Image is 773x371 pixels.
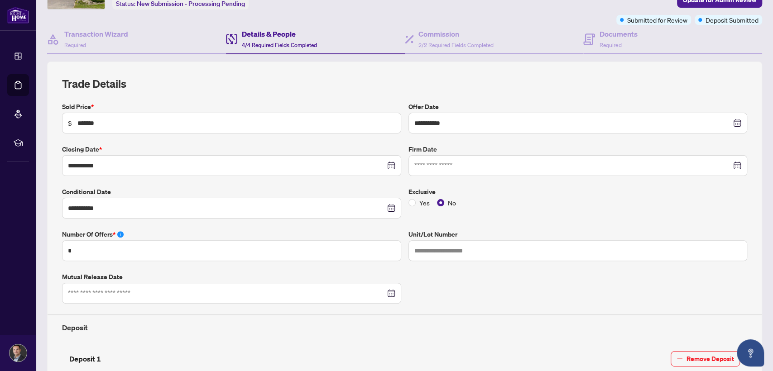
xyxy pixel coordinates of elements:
[600,42,621,48] span: Required
[408,144,748,154] label: Firm Date
[10,344,27,361] img: Profile Icon
[418,29,494,39] h4: Commission
[62,322,747,333] h4: Deposit
[706,15,759,25] span: Deposit Submitted
[416,198,433,208] span: Yes
[408,102,748,112] label: Offer Date
[418,42,494,48] span: 2/2 Required Fields Completed
[408,229,748,239] label: Unit/Lot Number
[62,187,401,197] label: Conditional Date
[242,29,317,39] h4: Details & People
[62,229,401,239] label: Number of offers
[7,7,29,24] img: logo
[62,144,401,154] label: Closing Date
[68,118,72,128] span: $
[64,42,86,48] span: Required
[64,29,128,39] h4: Transaction Wizard
[62,102,401,112] label: Sold Price
[600,29,637,39] h4: Documents
[444,198,460,208] span: No
[671,351,740,366] button: Remove Deposit
[627,15,687,25] span: Submitted for Review
[62,76,747,91] h2: Trade Details
[408,187,748,197] label: Exclusive
[687,352,734,366] span: Remove Deposit
[69,353,101,364] h4: Deposit 1
[242,42,317,48] span: 4/4 Required Fields Completed
[677,356,683,362] span: minus
[737,339,764,366] button: Open asap
[62,272,401,282] label: Mutual Release Date
[117,231,124,238] span: info-circle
